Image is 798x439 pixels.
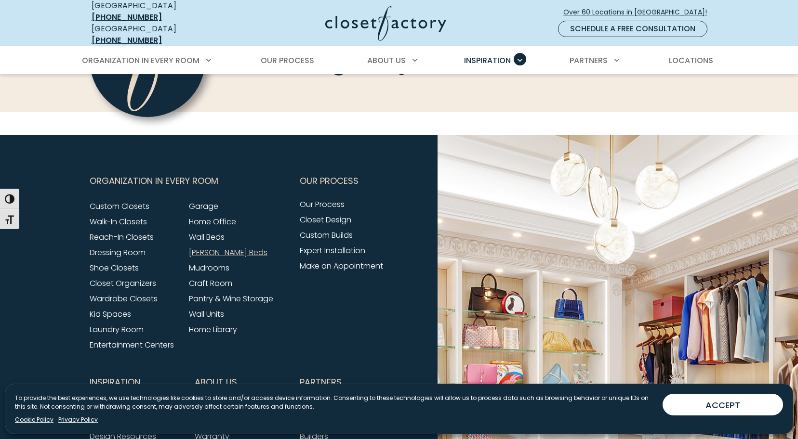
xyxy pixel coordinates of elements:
a: Wall Beds [189,232,225,243]
button: Footer Subnav Button - Organization in Every Room [90,169,288,193]
span: Over 60 Locations in [GEOGRAPHIC_DATA]! [563,7,715,17]
span: Our Process [261,55,314,66]
span: Locations [669,55,713,66]
a: Craft Room [189,278,232,289]
p: To provide the best experiences, we use technologies like cookies to store and/or access device i... [15,394,655,411]
a: Privacy Policy [58,415,98,424]
a: Closet Organizers [90,278,156,289]
a: Over 60 Locations in [GEOGRAPHIC_DATA]! [563,4,715,21]
img: Closet Factory Logo [325,6,446,41]
span: Organization in Every Room [90,169,218,193]
span: Inspiration [90,370,140,394]
a: Closet Design [300,214,351,225]
div: [GEOGRAPHIC_DATA] [92,23,231,46]
span: About Us [367,55,406,66]
a: Home Library [189,324,237,335]
a: Expert Installation [300,245,365,256]
a: Entertainment Centers [90,339,174,350]
a: Dressing Room [90,247,146,258]
a: Make an Appointment [300,260,383,271]
a: Walk-In Closets [90,216,147,227]
span: Inspired? [355,38,488,78]
span: Partners [300,370,342,394]
button: Footer Subnav Button - Inspiration [90,370,183,394]
a: Kid Spaces [90,309,131,320]
a: Pantry & Wine Storage [189,293,273,304]
a: Our Process [300,199,345,210]
a: Custom Builds [300,230,353,241]
button: ACCEPT [663,394,783,415]
a: Cookie Policy [15,415,53,424]
a: Reach-In Closets [90,232,154,243]
a: Custom Closets [90,201,149,212]
span: Partners [570,55,608,66]
span: Our Process [300,169,359,193]
a: Mudrooms [189,262,229,273]
a: [PERSON_NAME] Beds [189,247,267,258]
a: [PHONE_NUMBER] [92,12,162,23]
button: Footer Subnav Button - Our Process [300,169,393,193]
button: Footer Subnav Button - Partners [300,370,393,394]
button: Footer Subnav Button - About Us [195,370,288,394]
a: Laundry Room [90,324,144,335]
span: About Us [195,370,237,394]
a: Home Office [189,216,236,227]
span: Organization in Every Room [82,55,199,66]
a: Wall Units [189,309,224,320]
a: Shoe Closets [90,262,139,273]
a: [PHONE_NUMBER] [92,35,162,46]
span: Inspiration [464,55,511,66]
a: Wardrobe Closets [90,293,158,304]
a: Schedule a Free Consultation [558,21,707,37]
a: Garage [189,201,218,212]
span: Feeling [247,38,348,78]
nav: Primary Menu [75,47,723,74]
